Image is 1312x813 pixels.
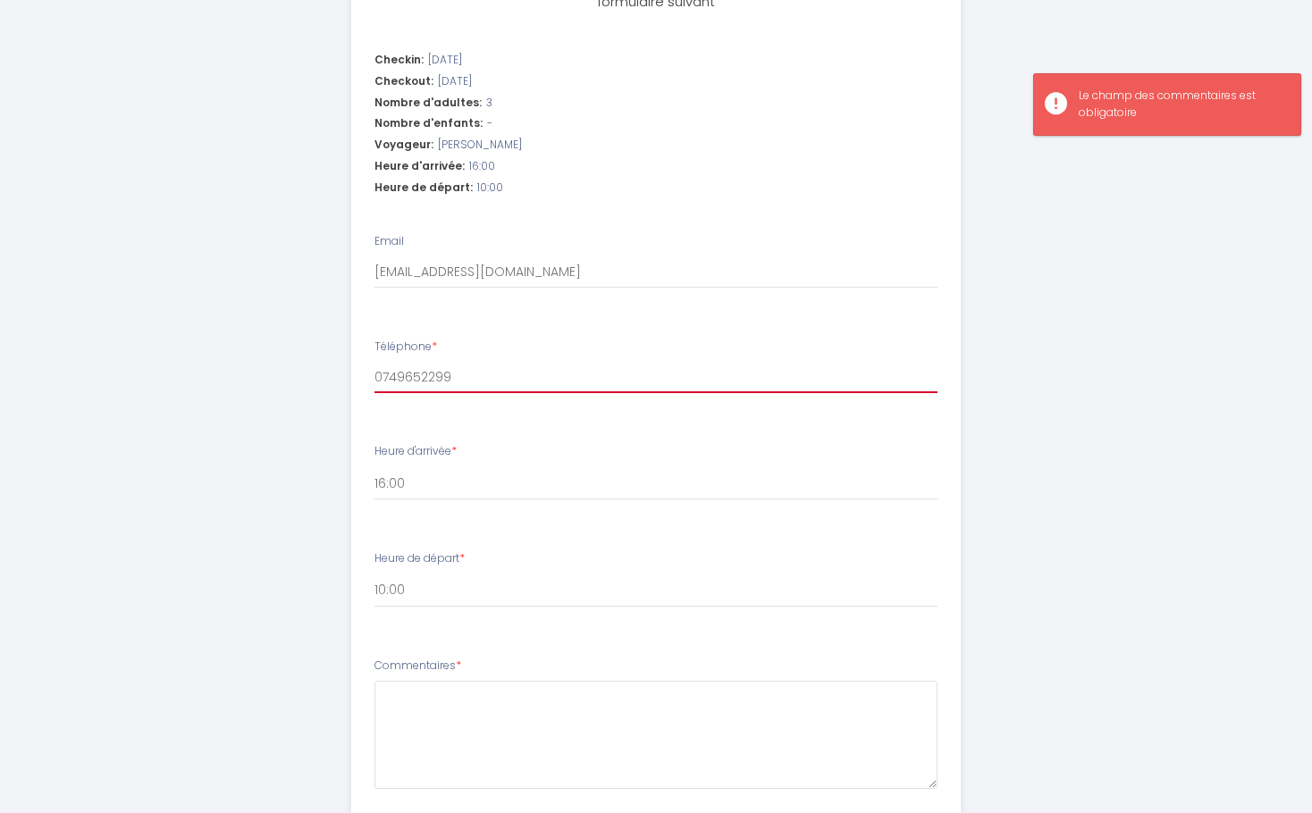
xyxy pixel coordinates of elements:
label: Commentaires [374,658,461,675]
span: Nombre d'adultes: [374,95,482,112]
span: 3 [486,95,492,112]
span: - [487,115,492,132]
span: [DATE] [438,73,472,90]
span: [DATE] [428,52,462,69]
span: 16:00 [469,158,495,175]
label: Email [374,233,404,250]
span: Checkin: [374,52,424,69]
label: Heure de départ [374,550,465,567]
span: Voyageur: [374,137,433,154]
span: 10:00 [477,180,503,197]
span: Heure d'arrivée: [374,158,465,175]
span: Checkout: [374,73,433,90]
label: Heure d'arrivée [374,443,457,460]
label: Téléphone [374,339,437,356]
span: [PERSON_NAME] [438,137,522,154]
span: Nombre d'enfants: [374,115,483,132]
span: Heure de départ: [374,180,473,197]
div: Le champ des commentaires est obligatoire [1079,88,1283,122]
